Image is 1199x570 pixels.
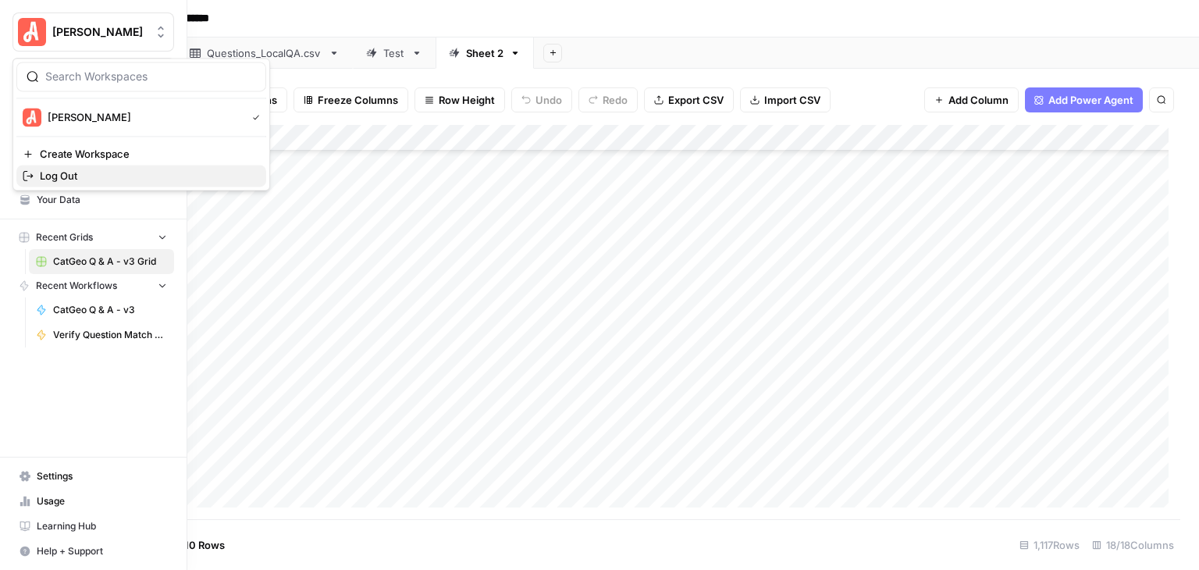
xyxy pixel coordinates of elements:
div: Test [383,45,405,61]
span: Verify Question Match Template [53,328,167,342]
a: Settings [12,464,174,489]
div: 1,117 Rows [1013,533,1086,558]
button: Export CSV [644,87,734,112]
button: Import CSV [740,87,831,112]
button: Help + Support [12,539,174,564]
span: CatGeo Q & A - v3 [53,303,167,317]
div: Questions_LocalQA.csv [207,45,322,61]
span: Create Workspace [40,146,254,162]
span: Log Out [40,168,254,183]
span: Recent Workflows [36,279,117,293]
a: Create Workspace [16,143,266,165]
a: Sheet 2 [436,37,534,69]
a: Test [353,37,436,69]
span: Learning Hub [37,519,167,533]
span: Freeze Columns [318,92,398,108]
span: Your Data [37,193,167,207]
button: Add Power Agent [1025,87,1143,112]
img: Angi Logo [18,18,46,46]
a: CatGeo Q & A - v3 Grid [29,249,174,274]
button: Freeze Columns [294,87,408,112]
a: Verify Question Match Template [29,322,174,347]
button: Redo [578,87,638,112]
span: CatGeo Q & A - v3 Grid [53,255,167,269]
a: Log Out [16,165,266,187]
span: [PERSON_NAME] [52,24,147,40]
div: Workspace: Angi [12,58,270,191]
a: Your Data [12,187,174,212]
a: Learning Hub [12,514,174,539]
span: Undo [535,92,562,108]
input: Search Workspaces [45,69,256,84]
div: Sheet 2 [466,45,503,61]
span: Import CSV [764,92,820,108]
button: Workspace: Angi [12,12,174,52]
span: [PERSON_NAME] [48,109,240,125]
button: Recent Workflows [12,274,174,297]
div: 18/18 Columns [1086,533,1180,558]
img: Angi Logo [23,108,41,126]
span: Export CSV [668,92,724,108]
a: Questions_LocalQA.csv [176,37,353,69]
span: Help + Support [37,544,167,558]
span: Recent Grids [36,230,93,244]
button: Row Height [414,87,505,112]
span: Add 10 Rows [162,537,225,553]
span: Redo [603,92,628,108]
span: Usage [37,494,167,508]
a: Usage [12,489,174,514]
span: Settings [37,469,167,483]
span: Add Power Agent [1048,92,1133,108]
a: CatGeo Q & A - v3 [29,297,174,322]
button: Recent Grids [12,226,174,249]
button: Undo [511,87,572,112]
button: Add Column [924,87,1019,112]
span: Row Height [439,92,495,108]
span: Add Column [948,92,1009,108]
